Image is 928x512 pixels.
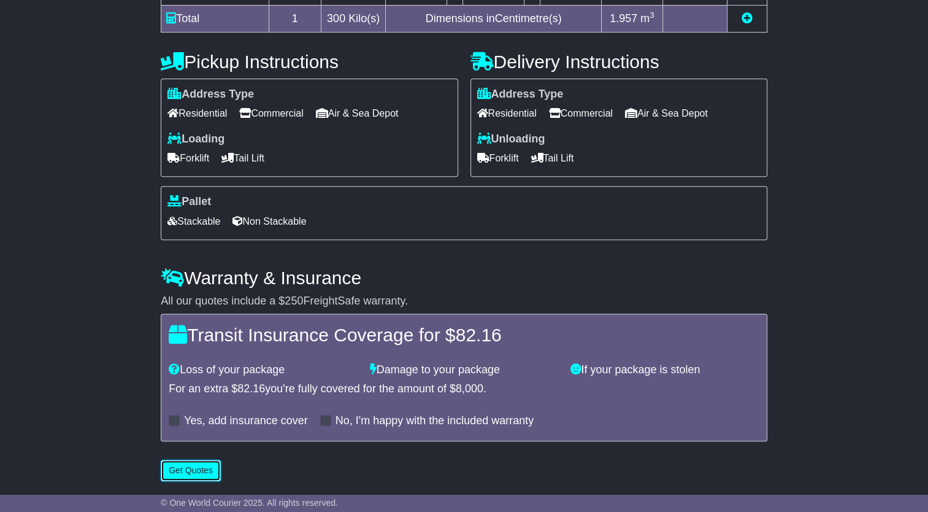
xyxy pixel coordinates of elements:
[232,212,306,231] span: Non Stackable
[470,52,767,72] h4: Delivery Instructions
[610,12,637,25] span: 1.957
[167,195,211,209] label: Pallet
[184,414,307,428] label: Yes, add insurance cover
[640,12,654,25] span: m
[161,498,338,508] span: © One World Courier 2025. All rights reserved.
[625,104,708,123] span: Air & Sea Depot
[161,5,269,32] td: Total
[161,295,767,308] div: All our quotes include a $ FreightSafe warranty.
[456,382,483,395] span: 8,000
[549,104,613,123] span: Commercial
[336,414,534,428] label: No, I'm happy with the included warranty
[564,363,765,377] div: If your package is stolen
[531,149,574,168] span: Tail Lift
[221,149,264,168] span: Tail Lift
[167,88,254,101] label: Address Type
[167,133,224,146] label: Loading
[167,104,227,123] span: Residential
[161,460,221,481] button: Get Quotes
[477,104,537,123] span: Residential
[237,382,265,395] span: 82.16
[161,268,767,288] h4: Warranty & Insurance
[167,149,209,168] span: Forklift
[316,104,399,123] span: Air & Sea Depot
[327,12,345,25] span: 300
[477,133,545,146] label: Unloading
[364,363,565,377] div: Damage to your package
[169,325,759,345] h4: Transit Insurance Coverage for $
[285,295,303,307] span: 250
[650,10,654,20] sup: 3
[742,12,753,25] a: Add new item
[477,149,519,168] span: Forklift
[161,52,458,72] h4: Pickup Instructions
[269,5,321,32] td: 1
[456,325,502,345] span: 82.16
[321,5,386,32] td: Kilo(s)
[386,5,601,32] td: Dimensions in Centimetre(s)
[163,363,364,377] div: Loss of your package
[239,104,303,123] span: Commercial
[167,212,220,231] span: Stackable
[169,382,759,396] div: For an extra $ you're fully covered for the amount of $ .
[477,88,564,101] label: Address Type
